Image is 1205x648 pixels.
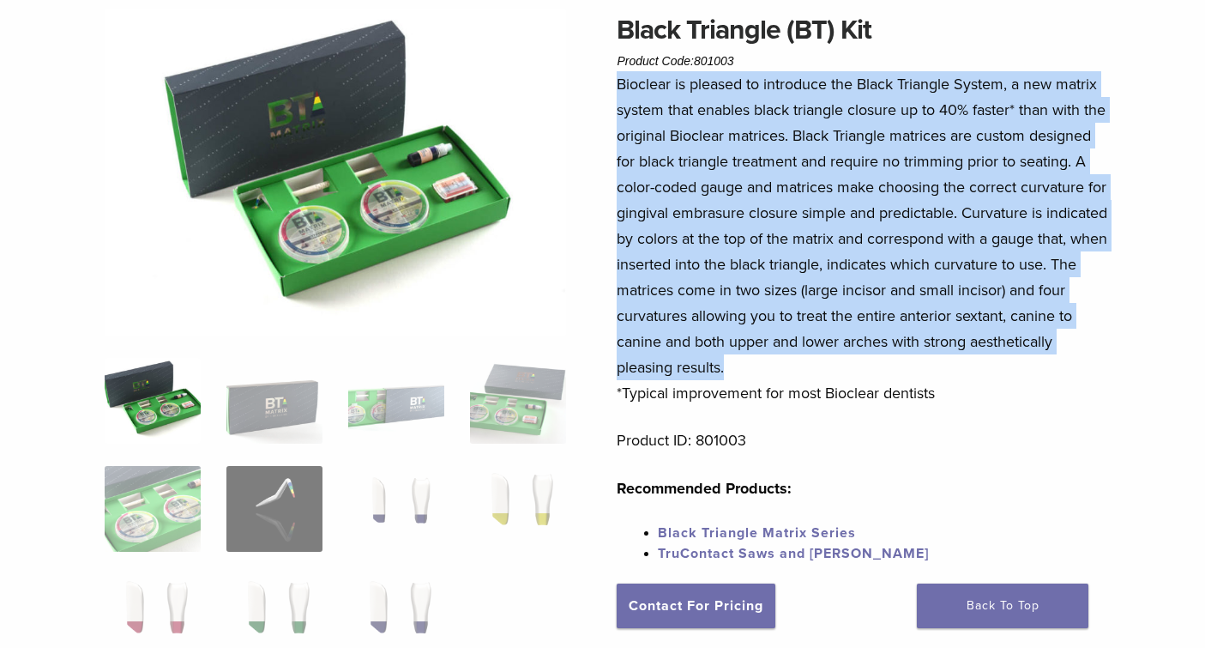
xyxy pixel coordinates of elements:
a: Contact For Pricing [617,584,775,628]
img: Black Triangle (BT) Kit - Image 3 [348,358,444,444]
a: Back To Top [917,584,1088,628]
p: Bioclear is pleased to introduce the Black Triangle System, a new matrix system that enables blac... [617,71,1108,406]
span: 801003 [694,54,734,68]
img: Black Triangle (BT) Kit - Image 2 [226,358,322,444]
img: Black Triangle (BT) Kit - Image 4 [470,358,566,444]
a: TruContact Saws and [PERSON_NAME] [658,545,929,562]
img: Intro Black Triangle Kit-6 - Copy [105,9,566,336]
h1: Black Triangle (BT) Kit [617,9,1108,51]
a: Black Triangle Matrix Series [658,524,856,542]
p: Product ID: 801003 [617,427,1108,453]
img: Intro-Black-Triangle-Kit-6-Copy-e1548792917662-324x324.jpg [105,358,201,444]
strong: Recommended Products: [617,479,792,498]
span: Product Code: [617,54,733,68]
img: Black Triangle (BT) Kit - Image 6 [226,466,322,552]
img: Black Triangle (BT) Kit - Image 7 [348,466,444,552]
img: Black Triangle (BT) Kit - Image 8 [470,466,566,552]
img: Black Triangle (BT) Kit - Image 5 [105,466,201,552]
